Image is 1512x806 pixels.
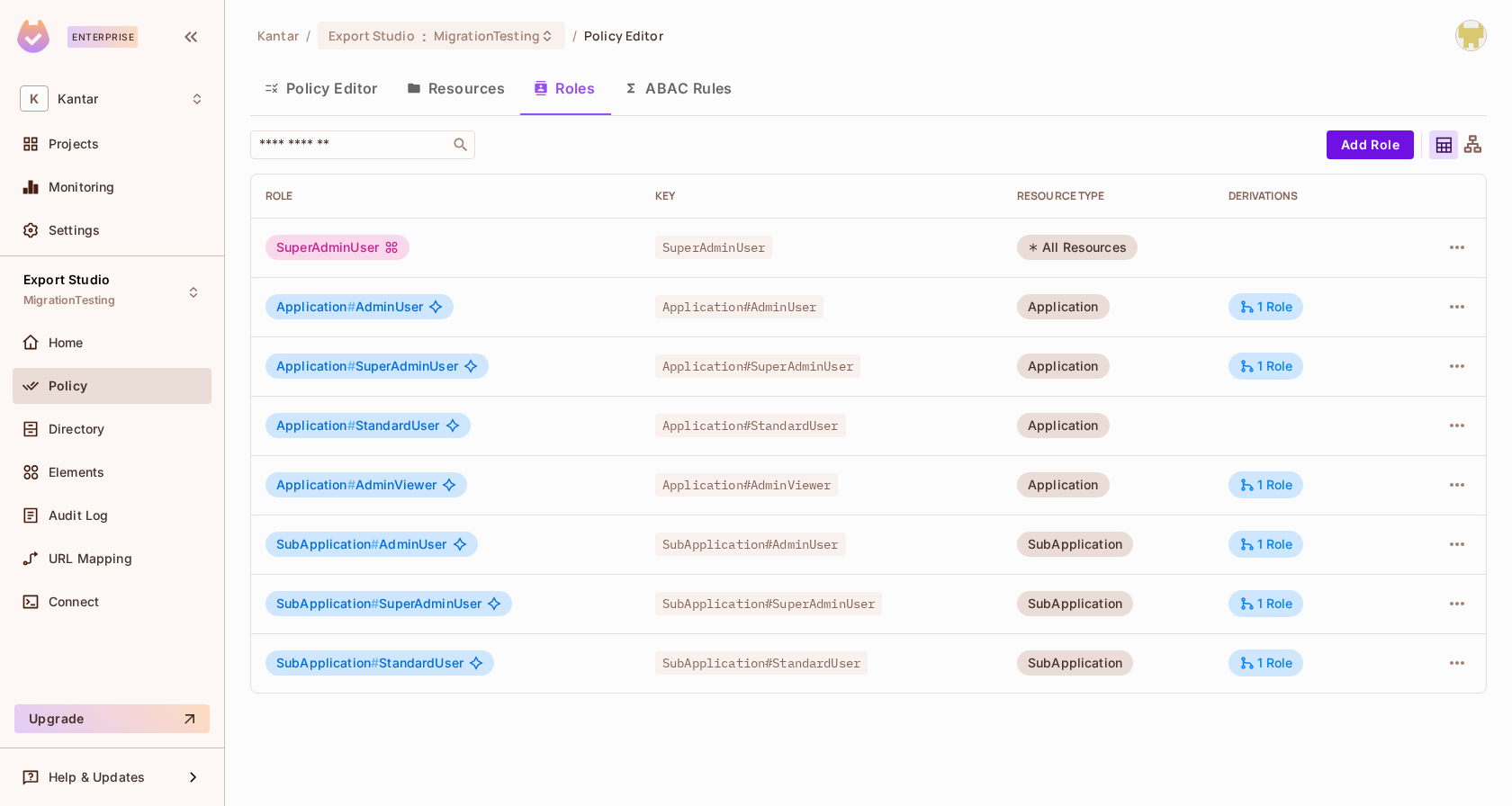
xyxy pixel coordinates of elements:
[276,478,436,492] span: AdminViewer
[655,592,882,615] span: SubApplication#SuperAdminUser
[1239,477,1293,493] div: 1 Role
[276,418,440,433] span: StandardUser
[347,477,355,492] span: #
[276,536,379,551] span: SubApplication
[14,704,210,733] button: Upgrade
[347,358,355,373] span: #
[250,66,392,111] button: Policy Editor
[276,358,355,373] span: Application
[265,189,626,203] div: Role
[20,85,49,112] span: K
[371,596,379,611] span: #
[392,66,519,111] button: Resources
[276,537,447,551] span: AdminUser
[655,295,823,318] span: Application#AdminUser
[49,465,104,479] span: Elements
[49,180,115,194] span: Monitoring
[572,27,577,44] li: /
[276,359,458,373] span: SuperAdminUser
[17,20,49,53] img: SReyMgAAAABJRU5ErkJggg==
[655,189,988,203] div: Key
[276,477,355,492] span: Application
[1017,354,1110,379] div: Application
[49,508,108,523] span: Audit Log
[655,651,868,675] span: SubApplication#StandardUser
[1017,532,1133,557] div: SubApplication
[1239,358,1293,374] div: 1 Role
[434,27,540,44] span: MigrationTesting
[58,92,98,106] span: Workspace: Kantar
[1327,130,1414,159] button: Add Role
[276,656,463,670] span: StandardUser
[421,29,427,43] span: :
[276,655,379,670] span: SubApplication
[276,300,423,314] span: AdminUser
[1239,299,1293,315] div: 1 Role
[328,27,415,44] span: Export Studio
[1017,189,1200,203] div: RESOURCE TYPE
[584,27,663,44] span: Policy Editor
[1017,591,1133,616] div: SubApplication
[49,551,132,566] span: URL Mapping
[23,273,110,287] span: Export Studio
[1017,413,1110,438] div: Application
[371,655,379,670] span: #
[1456,21,1486,50] img: Girishankar.VP@kantar.com
[276,417,355,433] span: Application
[347,299,355,314] span: #
[655,236,772,259] span: SuperAdminUser
[276,596,379,611] span: SubApplication
[265,235,409,260] div: SuperAdminUser
[609,66,747,111] button: ABAC Rules
[276,299,355,314] span: Application
[1239,536,1293,552] div: 1 Role
[23,293,115,308] span: MigrationTesting
[655,473,838,497] span: Application#AdminViewer
[1017,294,1110,319] div: Application
[49,422,104,436] span: Directory
[1239,596,1293,612] div: 1 Role
[49,595,99,609] span: Connect
[49,379,87,393] span: Policy
[1017,235,1138,260] div: All Resources
[1017,472,1110,497] div: Application
[1239,655,1293,671] div: 1 Role
[371,536,379,551] span: #
[655,354,860,378] span: Application#SuperAdminUser
[347,417,355,433] span: #
[49,336,84,350] span: Home
[49,770,145,784] span: Help & Updates
[49,137,99,151] span: Projects
[276,596,481,611] span: SuperAdminUser
[49,223,100,237] span: Settings
[655,533,846,556] span: SubApplication#AdminUser
[655,414,846,437] span: Application#StandardUser
[1228,189,1390,203] div: Derivations
[257,27,299,44] span: the active workspace
[519,66,609,111] button: Roles
[306,27,310,44] li: /
[67,26,138,48] div: Enterprise
[1017,650,1133,676] div: SubApplication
